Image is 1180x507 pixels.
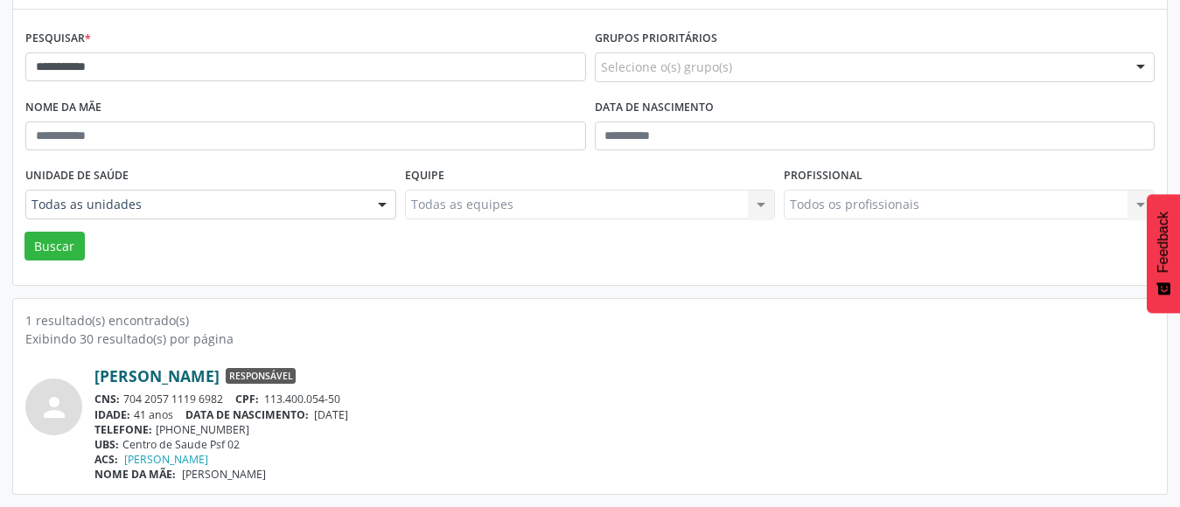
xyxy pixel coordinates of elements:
[94,392,120,406] span: CNS:
[264,392,340,406] span: 113.400.054-50
[1156,212,1171,273] span: Feedback
[182,467,266,482] span: [PERSON_NAME]
[235,392,259,406] span: CPF:
[226,368,296,384] span: Responsável
[94,467,176,482] span: NOME DA MÃE:
[185,407,309,422] span: DATA DE NASCIMENTO:
[94,422,152,437] span: TELEFONE:
[1147,194,1180,313] button: Feedback - Mostrar pesquisa
[25,163,129,190] label: Unidade de saúde
[314,407,348,422] span: [DATE]
[124,452,208,467] a: [PERSON_NAME]
[94,452,118,467] span: ACS:
[784,163,862,190] label: Profissional
[595,25,717,52] label: Grupos prioritários
[94,437,1155,452] div: Centro de Saude Psf 02
[25,25,91,52] label: Pesquisar
[24,232,85,261] button: Buscar
[38,392,70,423] i: person
[25,330,1155,348] div: Exibindo 30 resultado(s) por página
[94,366,220,385] a: [PERSON_NAME]
[94,407,130,422] span: IDADE:
[601,58,732,76] span: Selecione o(s) grupo(s)
[25,311,1155,330] div: 1 resultado(s) encontrado(s)
[94,422,1155,437] div: [PHONE_NUMBER]
[405,163,444,190] label: Equipe
[94,392,1155,406] div: 704 2057 1119 6982
[31,196,360,213] span: Todas as unidades
[94,437,119,452] span: UBS:
[25,94,101,122] label: Nome da mãe
[94,407,1155,422] div: 41 anos
[595,94,714,122] label: Data de nascimento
